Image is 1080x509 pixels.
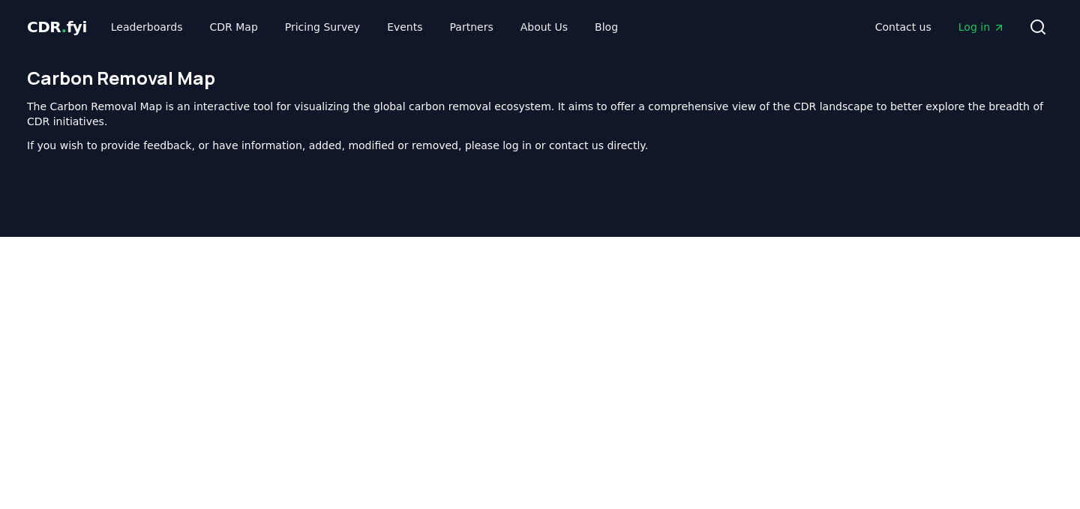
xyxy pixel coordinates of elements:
[863,13,1017,40] nav: Main
[27,18,87,36] span: CDR fyi
[583,13,630,40] a: Blog
[27,99,1053,129] p: The Carbon Removal Map is an interactive tool for visualizing the global carbon removal ecosystem...
[27,66,1053,90] h1: Carbon Removal Map
[958,19,1005,34] span: Log in
[946,13,1017,40] a: Log in
[27,138,1053,153] p: If you wish to provide feedback, or have information, added, modified or removed, please log in o...
[273,13,372,40] a: Pricing Survey
[375,13,434,40] a: Events
[61,18,67,36] span: .
[27,16,87,37] a: CDR.fyi
[508,13,580,40] a: About Us
[99,13,630,40] nav: Main
[198,13,270,40] a: CDR Map
[99,13,195,40] a: Leaderboards
[863,13,943,40] a: Contact us
[438,13,505,40] a: Partners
